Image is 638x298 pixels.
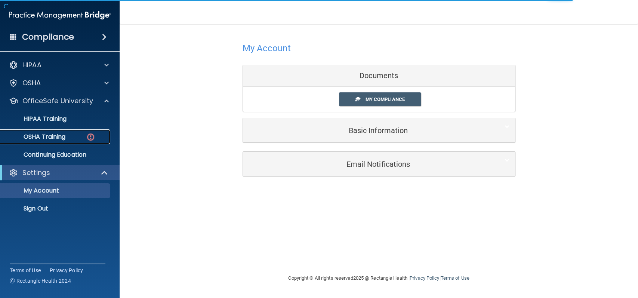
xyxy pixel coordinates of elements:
[243,65,515,87] div: Documents
[50,267,83,274] a: Privacy Policy
[9,96,109,105] a: OfficeSafe University
[249,122,509,139] a: Basic Information
[22,79,41,87] p: OSHA
[249,126,487,135] h5: Basic Information
[22,168,50,177] p: Settings
[10,277,71,285] span: Ⓒ Rectangle Health 2024
[249,156,509,172] a: Email Notifications
[86,132,95,142] img: danger-circle.6113f641.png
[10,267,41,274] a: Terms of Use
[9,79,109,87] a: OSHA
[5,187,107,194] p: My Account
[5,205,107,212] p: Sign Out
[9,168,108,177] a: Settings
[243,266,515,290] div: Copyright © All rights reserved 2025 @ Rectangle Health | |
[5,115,67,123] p: HIPAA Training
[249,160,487,168] h5: Email Notifications
[9,8,111,23] img: PMB logo
[243,43,291,53] h4: My Account
[9,61,109,70] a: HIPAA
[5,133,65,141] p: OSHA Training
[440,275,469,281] a: Terms of Use
[22,96,93,105] p: OfficeSafe University
[365,96,404,102] span: My Compliance
[22,61,41,70] p: HIPAA
[22,32,74,42] h4: Compliance
[5,151,107,159] p: Continuing Education
[410,275,439,281] a: Privacy Policy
